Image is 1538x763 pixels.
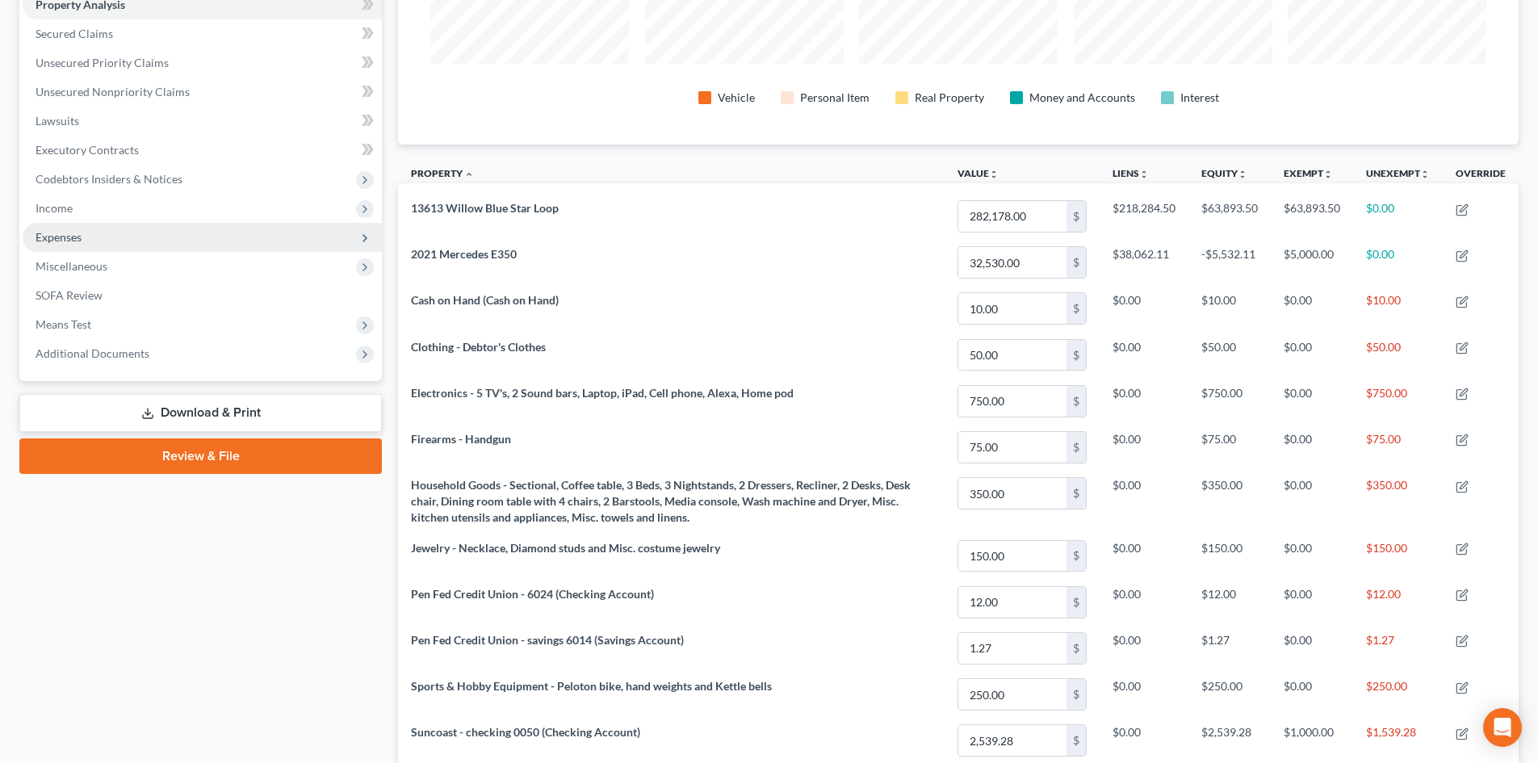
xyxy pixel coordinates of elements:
td: $0.00 [1271,378,1353,424]
td: $0.00 [1100,424,1188,470]
td: $38,062.11 [1100,240,1188,286]
td: $0.00 [1271,470,1353,532]
td: $75.00 [1353,424,1443,470]
td: $218,284.50 [1100,193,1188,239]
div: Open Intercom Messenger [1483,708,1522,747]
div: $ [1067,478,1086,509]
td: $0.00 [1353,193,1443,239]
span: Expenses [36,230,82,244]
th: Override [1443,157,1519,194]
td: $10.00 [1188,286,1271,332]
a: Property expand_less [411,167,474,179]
input: 0.00 [958,633,1067,664]
a: Equityunfold_more [1201,167,1247,179]
span: 2021 Mercedes E350 [411,247,517,261]
span: Cash on Hand (Cash on Hand) [411,293,559,307]
div: $ [1067,386,1086,417]
input: 0.00 [958,340,1067,371]
a: Download & Print [19,394,382,432]
td: $0.00 [1100,579,1188,625]
span: Unsecured Nonpriority Claims [36,85,190,99]
span: Miscellaneous [36,259,107,273]
a: Exemptunfold_more [1284,167,1333,179]
i: unfold_more [1323,170,1333,179]
td: $0.00 [1100,378,1188,424]
td: $0.00 [1271,424,1353,470]
td: $250.00 [1353,671,1443,717]
td: $0.00 [1353,240,1443,286]
div: Personal Item [800,90,870,106]
td: $5,000.00 [1271,240,1353,286]
input: 0.00 [958,679,1067,710]
span: Lawsuits [36,114,79,128]
div: $ [1067,247,1086,278]
td: $0.00 [1271,533,1353,579]
input: 0.00 [958,432,1067,463]
a: SOFA Review [23,281,382,310]
td: $0.00 [1100,286,1188,332]
span: Unsecured Priority Claims [36,56,169,69]
i: unfold_more [1238,170,1247,179]
span: Secured Claims [36,27,113,40]
a: Liensunfold_more [1113,167,1149,179]
span: Additional Documents [36,346,149,360]
input: 0.00 [958,247,1067,278]
span: Sports & Hobby Equipment - Peloton bike, hand weights and Kettle bells [411,679,772,693]
div: $ [1067,541,1086,572]
td: $0.00 [1271,286,1353,332]
td: $63,893.50 [1271,193,1353,239]
a: Review & File [19,438,382,474]
td: $150.00 [1188,533,1271,579]
input: 0.00 [958,541,1067,572]
span: 13613 Willow Blue Star Loop [411,201,559,215]
span: Firearms - Handgun [411,432,511,446]
td: $750.00 [1188,378,1271,424]
a: Lawsuits [23,107,382,136]
a: Unexemptunfold_more [1366,167,1430,179]
i: unfold_more [1139,170,1149,179]
td: $12.00 [1188,579,1271,625]
span: SOFA Review [36,288,103,302]
span: Clothing - Debtor's Clothes [411,340,546,354]
div: $ [1067,432,1086,463]
td: $250.00 [1188,671,1271,717]
td: $50.00 [1188,332,1271,378]
td: $75.00 [1188,424,1271,470]
span: Suncoast - checking 0050 (Checking Account) [411,725,640,739]
div: $ [1067,293,1086,324]
td: $12.00 [1353,579,1443,625]
td: $1.27 [1353,625,1443,671]
div: $ [1067,201,1086,232]
input: 0.00 [958,478,1067,509]
span: Codebtors Insiders & Notices [36,172,182,186]
span: Household Goods - Sectional, Coffee table, 3 Beds, 3 Nightstands, 2 Dressers, Recliner, 2 Desks, ... [411,478,911,524]
a: Executory Contracts [23,136,382,165]
i: expand_less [464,170,474,179]
td: $1.27 [1188,625,1271,671]
a: Secured Claims [23,19,382,48]
a: Valueunfold_more [958,167,999,179]
a: Unsecured Nonpriority Claims [23,78,382,107]
td: $0.00 [1271,625,1353,671]
div: $ [1067,633,1086,664]
td: $0.00 [1100,625,1188,671]
span: Pen Fed Credit Union - 6024 (Checking Account) [411,587,654,601]
td: $0.00 [1271,579,1353,625]
span: Pen Fed Credit Union - savings 6014 (Savings Account) [411,633,684,647]
a: Unsecured Priority Claims [23,48,382,78]
div: Interest [1180,90,1219,106]
td: $350.00 [1188,470,1271,532]
div: $ [1067,725,1086,756]
td: $0.00 [1100,470,1188,532]
td: -$5,532.11 [1188,240,1271,286]
span: Electronics - 5 TV's, 2 Sound bars, Laptop, iPad, Cell phone, Alexa, Home pod [411,386,794,400]
div: Money and Accounts [1029,90,1135,106]
td: $0.00 [1100,533,1188,579]
td: $0.00 [1271,332,1353,378]
div: Vehicle [718,90,755,106]
td: $150.00 [1353,533,1443,579]
input: 0.00 [958,201,1067,232]
input: 0.00 [958,587,1067,618]
div: $ [1067,340,1086,371]
i: unfold_more [1420,170,1430,179]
